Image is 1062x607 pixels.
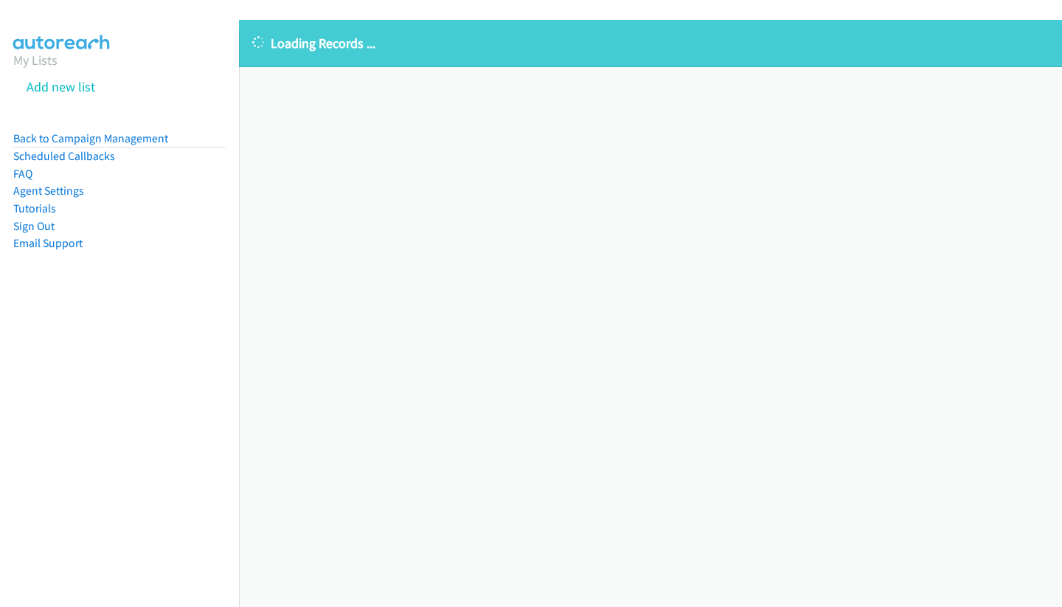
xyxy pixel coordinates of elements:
[27,78,95,95] a: Add new list
[13,52,58,69] a: My Lists
[13,236,83,250] a: Email Support
[13,149,115,163] a: Scheduled Callbacks
[252,33,1049,53] p: Loading Records ...
[13,184,84,198] a: Agent Settings
[13,131,168,145] a: Back to Campaign Management
[13,219,55,233] a: Sign Out
[13,201,56,215] a: Tutorials
[13,167,32,181] a: FAQ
